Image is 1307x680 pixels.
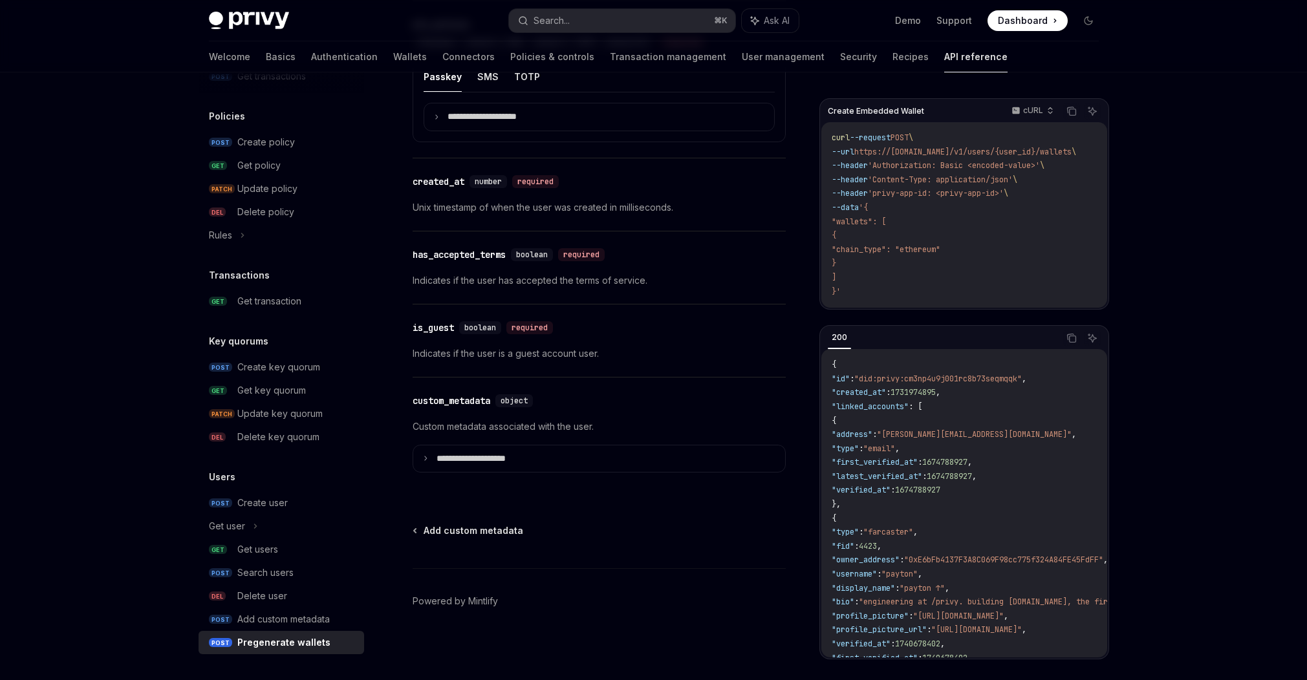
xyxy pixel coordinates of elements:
[895,639,940,649] span: 1740678402
[610,41,726,72] a: Transaction management
[891,133,909,143] span: POST
[209,386,227,396] span: GET
[1004,611,1008,621] span: ,
[832,160,868,171] span: --header
[509,9,735,32] button: Search...⌘K
[832,147,854,157] span: --url
[832,359,836,370] span: {
[850,374,854,384] span: :
[237,158,281,173] div: Get policy
[199,491,364,515] a: POSTCreate user
[868,160,1040,171] span: 'Authorization: Basic <encoded-value>'
[922,653,967,663] span: 1740678402
[877,569,881,579] span: :
[514,61,540,92] button: TOTP
[832,597,854,607] span: "bio"
[922,471,927,482] span: :
[199,177,364,200] a: PATCHUpdate policy
[1063,103,1080,120] button: Copy the contents from the code block
[859,527,863,537] span: :
[1004,100,1059,122] button: cURL
[859,443,863,454] span: :
[209,568,232,578] span: POST
[832,527,859,537] span: "type"
[199,131,364,154] a: POSTCreate policy
[931,624,1022,635] span: "[URL][DOMAIN_NAME]"
[199,584,364,608] a: DELDelete user
[413,419,786,434] p: Custom metadata associated with the user.
[927,624,931,635] span: :
[854,541,859,551] span: :
[832,611,909,621] span: "profile_picture"
[854,147,1072,157] span: https://[DOMAIN_NAME]/v1/users/{user_id}/wallets
[859,541,877,551] span: 4423
[909,133,913,143] span: \
[913,611,1004,621] span: "[URL][DOMAIN_NAME]"
[209,615,232,624] span: POST
[1103,555,1108,565] span: ,
[1013,175,1017,185] span: \
[863,527,913,537] span: "farcaster"
[413,595,498,608] a: Powered by Mintlify
[237,588,287,604] div: Delete user
[832,133,850,143] span: curl
[237,565,294,580] div: Search users
[413,273,786,288] p: Indicates if the user has accepted the terms of service.
[424,61,462,92] button: Passkey
[832,541,854,551] span: "fid"
[854,597,859,607] span: :
[209,207,226,217] span: DEL
[424,524,523,537] span: Add custom metadata
[909,611,913,621] span: :
[237,359,320,375] div: Create key quorum
[237,134,295,150] div: Create policy
[209,498,232,508] span: POST
[927,471,972,482] span: 1674788927
[832,569,877,579] span: "username"
[558,248,605,261] div: required
[209,591,226,601] span: DEL
[891,485,895,495] span: :
[199,379,364,402] a: GETGet key quorum
[199,402,364,425] a: PATCHUpdate key quorum
[209,334,268,349] h5: Key quorums
[209,109,245,124] h5: Policies
[854,374,1022,384] span: "did:privy:cm3np4u9j001rc8b73seqmqqk"
[859,202,868,213] span: '{
[832,202,859,213] span: --data
[877,429,1072,440] span: "[PERSON_NAME][EMAIL_ADDRESS][DOMAIN_NAME]"
[199,561,364,584] a: POSTSearch users
[840,41,877,72] a: Security
[209,545,227,555] span: GET
[918,569,922,579] span: ,
[936,387,940,398] span: ,
[764,14,790,27] span: Ask AI
[413,394,490,407] div: custom_metadata
[742,9,799,32] button: Ask AI
[832,175,868,185] span: --header
[1022,624,1026,635] span: ,
[936,14,972,27] a: Support
[209,138,232,147] span: POST
[209,228,232,243] div: Rules
[237,383,306,398] div: Get key quorum
[832,416,836,426] span: {
[209,432,226,442] span: DEL
[199,356,364,379] a: POSTCreate key quorum
[832,457,918,467] span: "first_verified_at"
[881,569,918,579] span: "payton"
[413,175,464,188] div: created_at
[918,457,922,467] span: :
[967,457,972,467] span: ,
[940,639,945,649] span: ,
[945,583,949,593] span: ,
[501,396,528,406] span: object
[199,631,364,654] a: POSTPregenerate wallets
[886,387,891,398] span: :
[209,638,232,648] span: POST
[832,639,891,649] span: "verified_at"
[512,175,559,188] div: required
[895,583,900,593] span: :
[988,10,1068,31] a: Dashboard
[510,41,594,72] a: Policies & controls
